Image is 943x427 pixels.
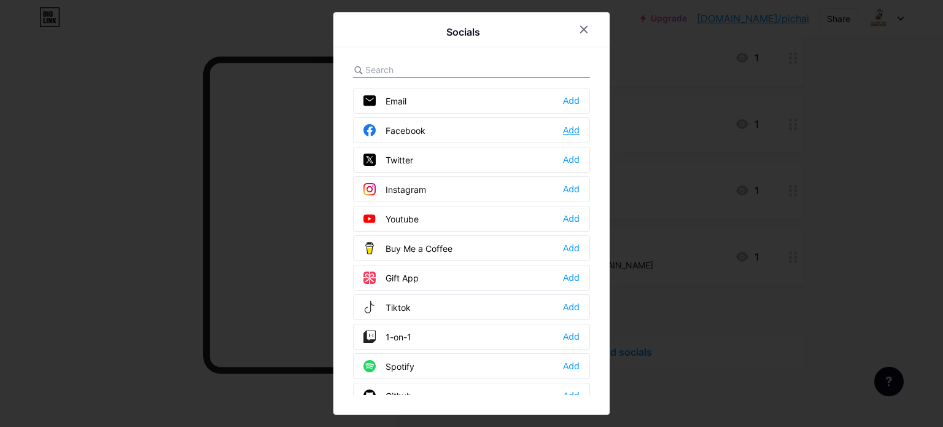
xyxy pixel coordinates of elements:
[363,360,414,372] div: Spotify
[563,95,580,107] div: Add
[363,272,419,284] div: Gift App
[563,154,580,166] div: Add
[563,242,580,254] div: Add
[363,154,413,166] div: Twitter
[563,360,580,372] div: Add
[563,213,580,225] div: Add
[363,95,406,107] div: Email
[563,183,580,195] div: Add
[563,390,580,402] div: Add
[363,213,419,225] div: Youtube
[365,63,501,76] input: Search
[446,25,480,39] div: Socials
[363,390,412,402] div: Github
[363,124,425,136] div: Facebook
[563,301,580,313] div: Add
[363,301,411,313] div: Tiktok
[363,183,426,195] div: Instagram
[563,331,580,343] div: Add
[563,272,580,284] div: Add
[563,124,580,136] div: Add
[363,242,452,254] div: Buy Me a Coffee
[363,331,411,343] div: 1-on-1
